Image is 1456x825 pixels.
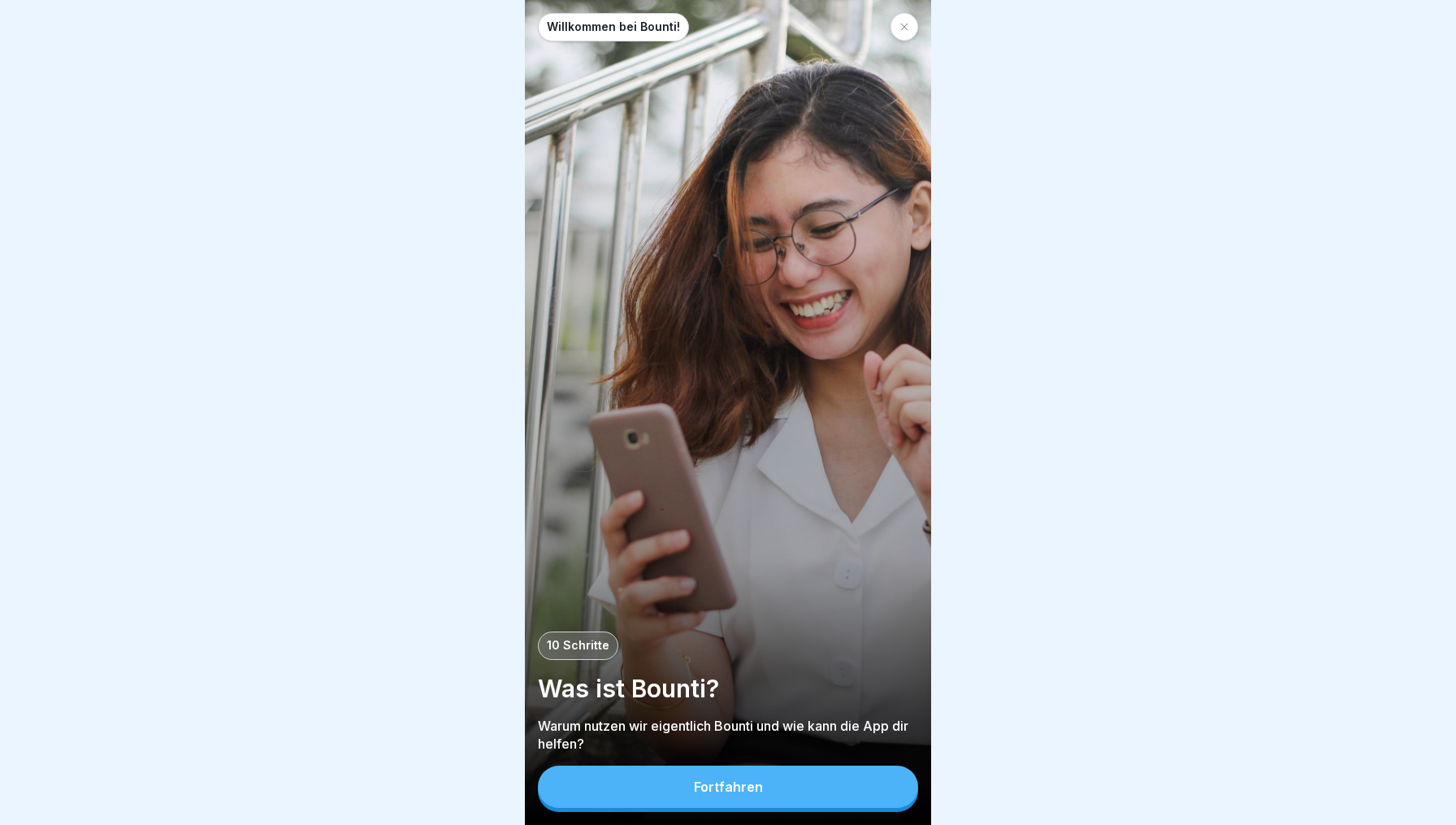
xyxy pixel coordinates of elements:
[547,639,609,653] p: 10 Schritte
[694,779,763,794] div: Fortfahren
[538,766,918,808] button: Fortfahren
[538,673,918,704] p: Was ist Bounti?
[538,717,918,753] p: Warum nutzen wir eigentlich Bounti und wie kann die App dir helfen?
[547,20,680,34] p: Willkommen bei Bounti!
